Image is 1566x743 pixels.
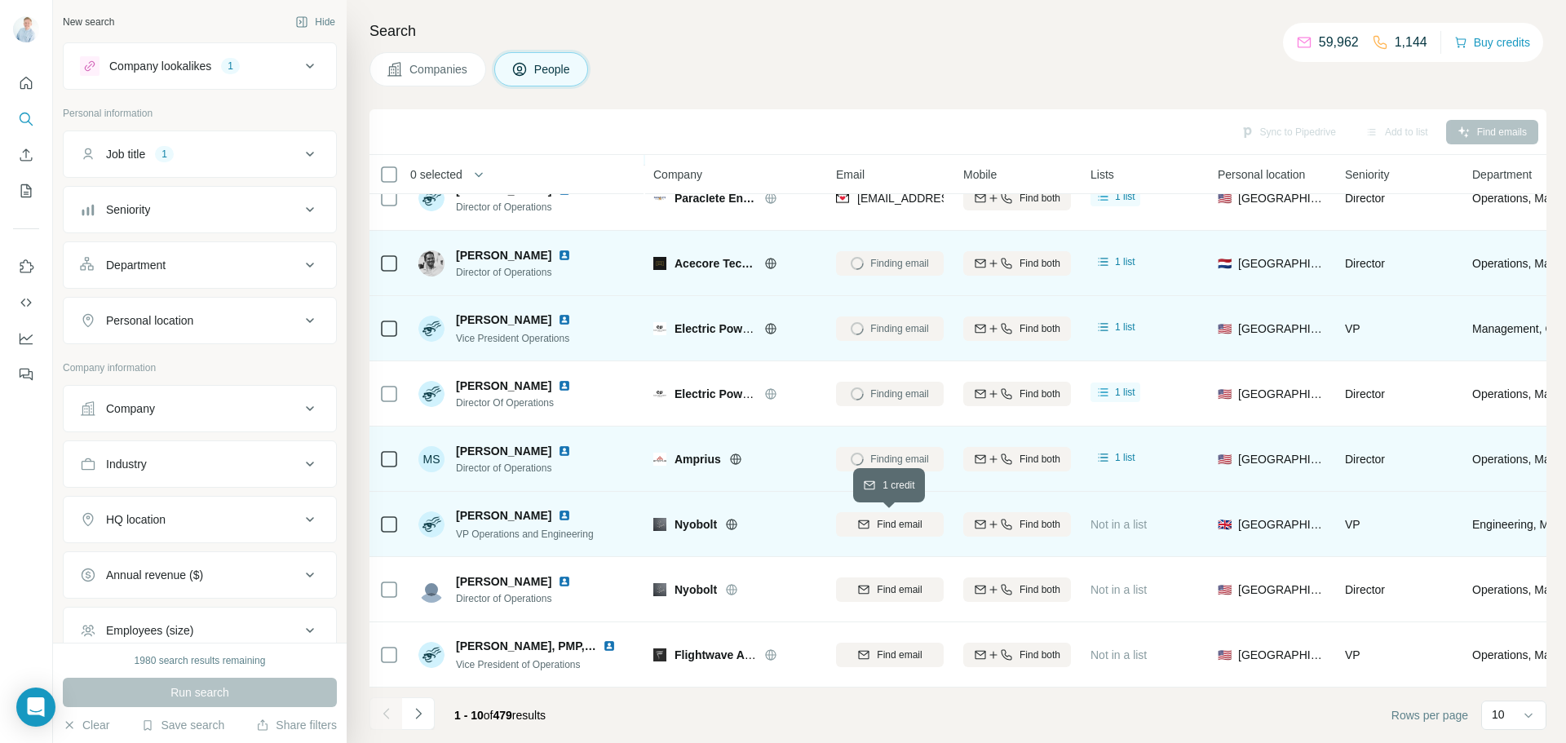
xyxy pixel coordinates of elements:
[456,659,581,670] span: Vice President of Operations
[418,381,445,407] img: Avatar
[456,529,594,540] span: VP Operations and Engineering
[1020,321,1060,336] span: Find both
[1345,322,1360,335] span: VP
[963,577,1071,602] button: Find both
[1218,386,1232,402] span: 🇺🇸
[456,591,591,606] span: Director of Operations
[1020,387,1060,401] span: Find both
[106,400,155,417] div: Company
[13,252,39,281] button: Use Surfe on LinkedIn
[493,709,512,722] span: 479
[963,447,1071,471] button: Find both
[653,583,666,596] img: Logo of Nyobolt
[653,453,666,466] img: Logo of Amprius
[64,190,336,229] button: Seniority
[1090,166,1114,183] span: Lists
[1345,518,1360,531] span: VP
[1238,190,1325,206] span: [GEOGRAPHIC_DATA]
[456,507,551,524] span: [PERSON_NAME]
[1345,166,1389,183] span: Seniority
[653,648,666,661] img: Logo of Flightwave Aerospace Systems
[456,639,679,652] span: [PERSON_NAME], PMP, PMI-ACP, LSSBB
[1218,166,1305,183] span: Personal location
[877,517,922,532] span: Find email
[1238,451,1325,467] span: [GEOGRAPHIC_DATA]
[64,555,336,595] button: Annual revenue ($)
[675,190,756,206] span: Paraclete Energy
[963,166,997,183] span: Mobile
[409,61,469,77] span: Companies
[1238,321,1325,337] span: [GEOGRAPHIC_DATA]
[558,509,571,522] img: LinkedIn logo
[106,201,150,218] div: Seniority
[1492,706,1505,723] p: 10
[1115,385,1135,400] span: 1 list
[418,642,445,668] img: Avatar
[675,322,803,335] span: Electric Power Systems
[64,444,336,484] button: Industry
[256,717,337,733] button: Share filters
[456,396,591,410] span: Director Of Operations
[13,16,39,42] img: Avatar
[106,511,166,528] div: HQ location
[106,456,147,472] div: Industry
[675,451,721,467] span: Amprius
[653,192,666,205] img: Logo of Paraclete Energy
[106,146,145,162] div: Job title
[1115,189,1135,204] span: 1 list
[454,709,484,722] span: 1 - 10
[64,46,336,86] button: Company lookalikes1
[64,500,336,539] button: HQ location
[1218,190,1232,206] span: 🇺🇸
[13,140,39,170] button: Enrich CSV
[1345,583,1385,596] span: Director
[675,516,717,533] span: Nyobolt
[1020,452,1060,467] span: Find both
[877,582,922,597] span: Find email
[1020,191,1060,206] span: Find both
[410,166,462,183] span: 0 selected
[836,512,944,537] button: Find email
[64,301,336,340] button: Personal location
[284,10,347,34] button: Hide
[1020,517,1060,532] span: Find both
[857,192,1051,205] span: [EMAIL_ADDRESS][DOMAIN_NAME]
[653,257,666,270] img: Logo of Acecore Technologies
[456,461,591,475] span: Director of Operations
[64,389,336,428] button: Company
[1319,33,1359,52] p: 59,962
[418,185,445,211] img: Avatar
[1238,516,1325,533] span: [GEOGRAPHIC_DATA]
[1115,450,1135,465] span: 1 list
[1218,582,1232,598] span: 🇺🇸
[963,643,1071,667] button: Find both
[13,360,39,389] button: Feedback
[418,577,445,603] img: Avatar
[456,333,569,344] span: Vice President Operations
[155,147,174,161] div: 1
[836,190,849,206] img: provider findymail logo
[456,265,591,280] span: Director of Operations
[13,324,39,353] button: Dashboard
[653,387,666,400] img: Logo of Electric Power Systems
[675,387,803,400] span: Electric Power Systems
[1218,321,1232,337] span: 🇺🇸
[1115,320,1135,334] span: 1 list
[1472,166,1532,183] span: Department
[456,378,551,394] span: [PERSON_NAME]
[63,717,109,733] button: Clear
[1218,516,1232,533] span: 🇬🇧
[13,69,39,98] button: Quick start
[1395,33,1427,52] p: 1,144
[558,249,571,262] img: LinkedIn logo
[454,709,546,722] span: results
[141,717,224,733] button: Save search
[836,577,944,602] button: Find email
[1345,648,1360,661] span: VP
[1218,451,1232,467] span: 🇺🇸
[653,322,666,335] img: Logo of Electric Power Systems
[63,106,337,121] p: Personal information
[106,567,203,583] div: Annual revenue ($)
[603,639,616,652] img: LinkedIn logo
[1090,583,1147,596] span: Not in a list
